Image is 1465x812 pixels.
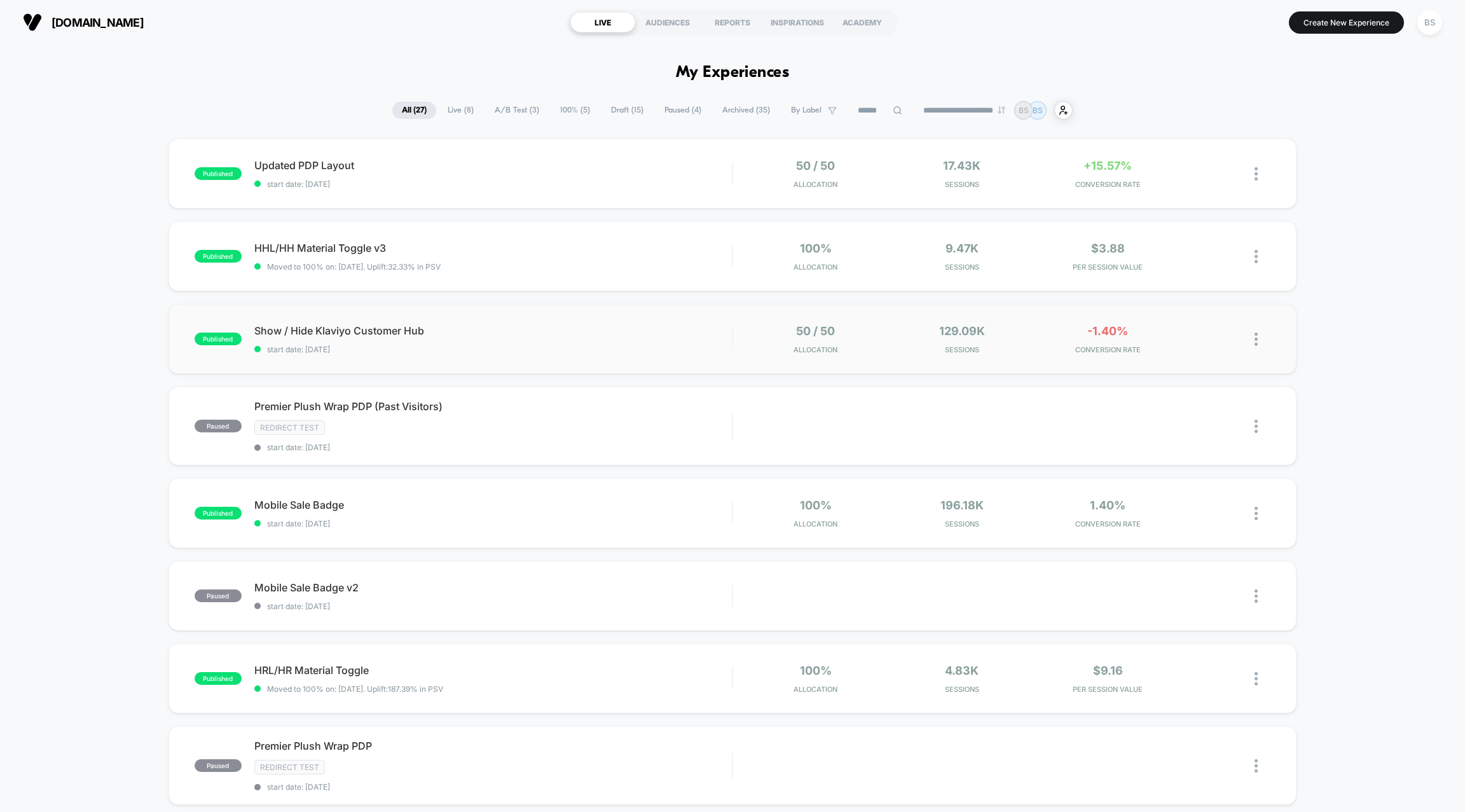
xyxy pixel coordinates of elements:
[254,420,325,435] span: Redirect Test
[635,12,700,32] div: AUDIENCES
[551,102,600,119] span: 100% ( 5 )
[195,589,242,602] span: paused
[830,12,895,32] div: ACADEMY
[254,400,732,413] span: Premier Plush Wrap PDP (Past Visitors)
[892,520,1032,528] span: Sessions
[796,159,835,172] span: 50 / 50
[1255,420,1258,433] img: close
[713,102,780,119] span: Archived ( 35 )
[794,685,837,694] span: Allocation
[1289,11,1404,34] button: Create New Experience
[940,499,984,512] span: 196.18k
[195,507,242,520] span: published
[945,664,979,677] span: 4.83k
[438,102,483,119] span: Live ( 8 )
[794,520,837,528] span: Allocation
[794,345,837,354] span: Allocation
[1038,180,1178,189] span: CONVERSION RATE
[254,242,732,254] span: HHL/HH Material Toggle v3
[195,333,242,345] span: published
[892,263,1032,272] span: Sessions
[570,12,635,32] div: LIVE
[19,12,148,32] button: [DOMAIN_NAME]
[765,12,830,32] div: INSPIRATIONS
[794,180,837,189] span: Allocation
[1255,333,1258,346] img: close
[1033,106,1043,115] p: BS
[52,16,144,29] span: [DOMAIN_NAME]
[254,499,732,511] span: Mobile Sale Badge
[1090,499,1125,512] span: 1.40%
[791,106,822,115] span: By Label
[998,106,1005,114] img: end
[794,263,837,272] span: Allocation
[1255,589,1258,603] img: close
[796,324,835,338] span: 50 / 50
[800,242,832,255] span: 100%
[1091,242,1125,255] span: $3.88
[254,581,732,594] span: Mobile Sale Badge v2
[254,782,732,792] span: start date: [DATE]
[800,664,832,677] span: 100%
[1093,664,1123,677] span: $9.16
[392,102,436,119] span: All ( 27 )
[254,740,732,752] span: Premier Plush Wrap PDP
[602,102,653,119] span: Draft ( 15 )
[254,664,732,677] span: HRL/HR Material Toggle
[1038,685,1178,694] span: PER SESSION VALUE
[1413,10,1446,36] button: BS
[676,64,790,82] h1: My Experiences
[700,12,765,32] div: REPORTS
[892,345,1032,354] span: Sessions
[195,167,242,180] span: published
[195,420,242,432] span: paused
[1038,520,1178,528] span: CONVERSION RATE
[892,180,1032,189] span: Sessions
[1417,10,1442,35] div: BS
[1255,167,1258,181] img: close
[1083,159,1132,172] span: +15.57%
[254,519,732,528] span: start date: [DATE]
[1038,263,1178,272] span: PER SESSION VALUE
[254,760,325,774] span: Redirect Test
[1255,672,1258,685] img: close
[1255,507,1258,520] img: close
[267,684,443,694] span: Moved to 100% on: [DATE] . Uplift: 187.39% in PSV
[195,759,242,772] span: paused
[943,159,980,172] span: 17.43k
[267,262,441,272] span: Moved to 100% on: [DATE] . Uplift: 32.33% in PSV
[254,179,732,189] span: start date: [DATE]
[946,242,979,255] span: 9.47k
[195,672,242,685] span: published
[1087,324,1128,338] span: -1.40%
[254,602,732,611] span: start date: [DATE]
[254,159,732,172] span: Updated PDP Layout
[892,685,1032,694] span: Sessions
[254,345,732,354] span: start date: [DATE]
[939,324,985,338] span: 129.09k
[1038,345,1178,354] span: CONVERSION RATE
[1019,106,1029,115] p: BS
[23,13,42,32] img: Visually logo
[1255,759,1258,773] img: close
[655,102,711,119] span: Paused ( 4 )
[195,250,242,263] span: published
[254,443,732,452] span: start date: [DATE]
[485,102,549,119] span: A/B Test ( 3 )
[800,499,832,512] span: 100%
[1255,250,1258,263] img: close
[254,324,732,337] span: Show / Hide Klaviyo Customer Hub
